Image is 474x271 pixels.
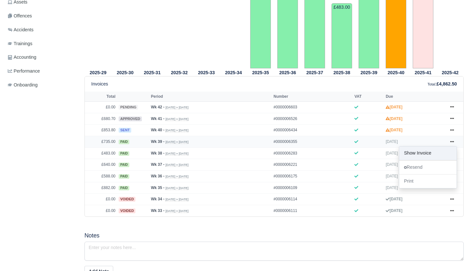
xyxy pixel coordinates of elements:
a: Resend [399,161,457,174]
th: Period [149,92,272,101]
small: [DATE] » [DATE] [165,152,188,156]
a: Print [399,175,457,188]
strong: [DATE] [386,197,402,201]
strong: Wk 37 - [151,162,164,167]
th: Total [85,92,117,101]
span: Accidents [8,26,34,34]
span: voided [119,197,135,202]
iframe: Chat Widget [442,240,474,271]
small: [DATE] » [DATE] [165,117,188,121]
td: #0000006283 [272,147,353,159]
strong: [DATE] [386,208,402,213]
strong: £4,862.50 [437,81,457,86]
strong: Wk 34 - [151,197,164,201]
a: Performance [5,65,77,77]
span: paid [119,140,129,144]
span: voided [119,208,135,213]
span: paid [119,174,129,179]
small: [DATE] » [DATE] [165,128,188,132]
strong: [DATE] [386,116,402,121]
small: [DATE] » [DATE] [165,209,188,213]
td: #0000006221 [272,159,353,171]
strong: Wk 38 - [151,151,164,156]
th: VAT [353,92,384,101]
td: £680.70 [85,113,117,125]
small: Total [428,82,435,86]
h5: Notes [84,232,464,239]
td: #0000006526 [272,113,353,125]
span: Onboarding [8,81,38,89]
a: Show Invoice [399,146,457,160]
td: #0000006603 [272,102,353,113]
small: [DATE] » [DATE] [165,175,188,178]
th: 2025-41 [410,69,437,76]
a: Trainings [5,37,77,50]
a: Onboarding [5,79,77,91]
strong: [DATE] [386,128,402,132]
td: #0000006111 [272,205,353,216]
td: £640.00 [85,159,117,171]
th: 2025-39 [355,69,382,76]
th: 2025-42 [437,69,464,76]
strong: Wk 40 - [151,128,164,132]
th: 2025-33 [193,69,220,76]
td: £0.00 [85,194,117,205]
span: [DATE] [386,186,398,190]
td: £735.00 [85,136,117,148]
td: £483.00 [85,147,117,159]
span: paid [119,186,129,190]
small: [DATE] » [DATE] [165,163,188,167]
td: #0000006355 [272,136,353,148]
td: £0.00 [85,205,117,216]
a: Accidents [5,24,77,36]
td: #0000006434 [272,125,353,136]
td: £853.80 [85,125,117,136]
strong: Wk 42 - [151,105,164,109]
a: Accounting [5,51,77,64]
span: [DATE] [386,139,398,144]
span: Offences [8,12,32,20]
strong: Wk 35 - [151,186,164,190]
div: : [428,80,457,88]
span: [DATE] [386,151,398,156]
th: 2025-30 [112,69,139,76]
strong: Wk 33 - [151,208,164,213]
td: £0.00 [85,102,117,113]
span: pending [119,105,138,110]
small: [DATE] » [DATE] [165,140,188,144]
th: 2025-34 [220,69,247,76]
strong: Wk 41 - [151,116,164,121]
td: £882.00 [85,182,117,194]
th: 2025-36 [274,69,301,76]
th: 2025-35 [247,69,274,76]
td: #0000006175 [272,171,353,182]
span: sent [119,128,131,133]
th: 2025-32 [166,69,193,76]
td: £588.00 [85,171,117,182]
span: paid [119,151,129,156]
small: [DATE] » [DATE] [165,197,188,201]
span: [DATE] [386,162,398,167]
th: 2025-31 [139,69,166,76]
span: paid [119,163,129,167]
th: 2025-37 [301,69,328,76]
a: Offences [5,10,77,22]
small: [DATE] » [DATE] [165,186,188,190]
strong: Wk 39 - [151,139,164,144]
td: #0000006109 [272,182,353,194]
td: #0000006114 [272,194,353,205]
strong: Wk 36 - [151,174,164,178]
span: approved [119,116,142,121]
span: Performance [8,67,40,75]
th: Number [272,92,353,101]
th: Due [384,92,444,101]
small: [DATE] » [DATE] [165,105,188,109]
span: [DATE] [386,174,398,178]
span: Accounting [8,54,36,61]
h6: Invoices [91,81,108,87]
span: Trainings [8,40,32,47]
td: £483.00 [331,3,352,68]
th: 2025-38 [328,69,355,76]
th: 2025-29 [84,69,112,76]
